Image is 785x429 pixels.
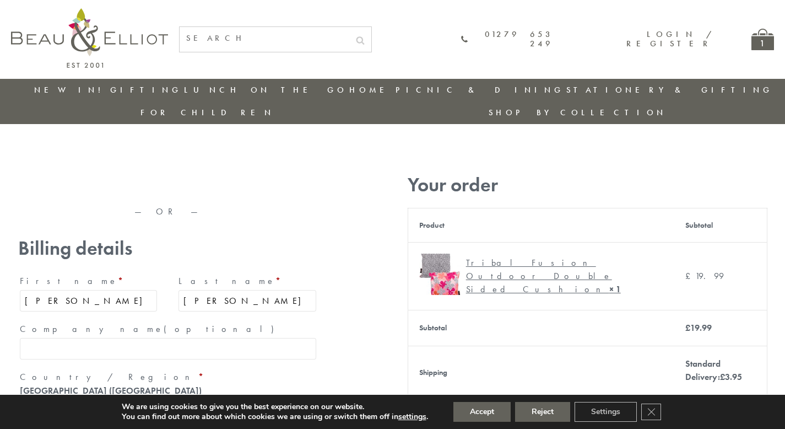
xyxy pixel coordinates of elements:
[18,207,318,217] p: — OR —
[419,254,461,295] img: Tribal Fusion Outdoor Cushion
[398,412,426,422] button: settings
[349,84,393,95] a: Home
[20,272,158,290] label: First name
[566,84,773,95] a: Stationery & Gifting
[180,27,349,50] input: SEARCH
[408,310,674,346] th: Subtotal
[20,320,316,338] label: Company name
[408,208,674,242] th: Product
[122,402,428,412] p: We are using cookies to give you the best experience on our website.
[20,368,316,386] label: Country / Region
[453,402,511,422] button: Accept
[20,385,202,396] strong: [GEOGRAPHIC_DATA] ([GEOGRAPHIC_DATA])
[466,256,656,296] div: Tribal Fusion Outdoor Double Sided Cushion
[751,29,774,50] a: 1
[609,283,621,295] strong: × 1
[685,322,690,334] span: £
[685,358,742,383] label: Standard Delivery:
[184,84,347,95] a: Lunch On The Go
[18,237,318,260] h3: Billing details
[515,402,570,422] button: Reject
[110,84,182,95] a: Gifting
[419,254,664,299] a: Tribal Fusion Outdoor Cushion Tribal Fusion Outdoor Double Sided Cushion× 1
[34,84,108,95] a: New in!
[16,169,167,196] iframe: Secure express checkout frame
[685,322,712,334] bdi: 19.99
[178,272,316,290] label: Last name
[461,30,553,49] a: 01279 653 249
[720,371,725,383] span: £
[140,107,274,118] a: For Children
[169,169,320,174] iframe: Secure express checkout frame
[674,208,767,242] th: Subtotal
[685,270,695,282] span: £
[626,29,713,49] a: Login / Register
[720,371,742,383] bdi: 3.95
[489,107,667,118] a: Shop by collection
[408,174,767,196] h3: Your order
[11,8,168,68] img: logo
[575,402,637,422] button: Settings
[641,404,661,420] button: Close GDPR Cookie Banner
[164,323,280,335] span: (optional)
[408,346,674,399] th: Shipping
[396,84,564,95] a: Picnic & Dining
[685,270,724,282] bdi: 19.99
[122,412,428,422] p: You can find out more about which cookies we are using or switch them off in .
